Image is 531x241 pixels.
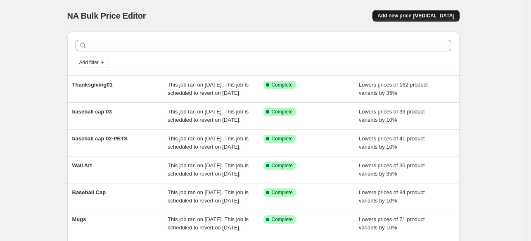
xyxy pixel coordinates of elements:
[168,216,249,231] span: This job ran on [DATE]. This job is scheduled to revert on [DATE].
[359,189,425,204] span: Lowers prices of 84 product variants by 10%
[168,82,249,96] span: This job ran on [DATE]. This job is scheduled to revert on [DATE].
[377,12,454,19] span: Add new price [MEDICAL_DATA]
[168,135,249,150] span: This job ran on [DATE]. This job is scheduled to revert on [DATE].
[168,189,249,204] span: This job ran on [DATE]. This job is scheduled to revert on [DATE].
[359,108,425,123] span: Lowers prices of 39 product variants by 10%
[272,216,293,223] span: Complete
[168,162,249,177] span: This job ran on [DATE]. This job is scheduled to revert on [DATE].
[272,189,293,196] span: Complete
[359,216,425,231] span: Lowers prices of 71 product variants by 10%
[272,135,293,142] span: Complete
[359,82,428,96] span: Lowers prices of 162 product variants by 35%
[272,108,293,115] span: Complete
[76,58,109,67] button: Add filter
[272,162,293,169] span: Complete
[72,82,113,88] span: Thanksgiving01
[372,10,459,22] button: Add new price [MEDICAL_DATA]
[272,82,293,88] span: Complete
[359,162,425,177] span: Lowers prices of 35 product variants by 35%
[72,189,106,195] span: Baseball Cap
[79,59,99,66] span: Add filter
[359,135,425,150] span: Lowers prices of 41 product variants by 10%
[72,162,92,169] span: Wall Art
[72,108,112,115] span: baseball cap 03
[67,11,146,20] span: NA Bulk Price Editor
[168,108,249,123] span: This job ran on [DATE]. This job is scheduled to revert on [DATE].
[72,135,128,142] span: baseball cap 02-PETS
[72,216,86,222] span: Mugs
